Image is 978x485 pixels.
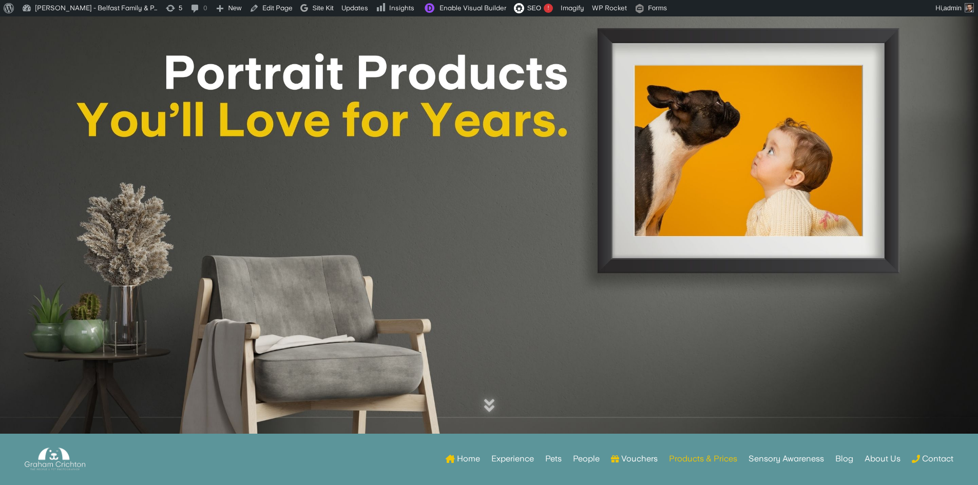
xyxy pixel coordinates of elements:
span: SEO [527,4,541,12]
div: ! [544,4,553,13]
a: About Us [865,439,900,479]
a: People [573,439,600,479]
a: Experience [491,439,534,479]
a: Pets [545,439,562,479]
span: Site Kit [312,4,333,12]
a: Blog [835,439,853,479]
a: Home [446,439,480,479]
a: Sensory Awareness [749,439,824,479]
img: Graham Crichton Photography Logo - Graham Crichton - Belfast Family & Pet Photography Studio [25,445,85,473]
a: Products & Prices [669,439,737,479]
span: admin [944,4,962,12]
a: Contact [912,439,953,479]
a: Vouchers [611,439,658,479]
